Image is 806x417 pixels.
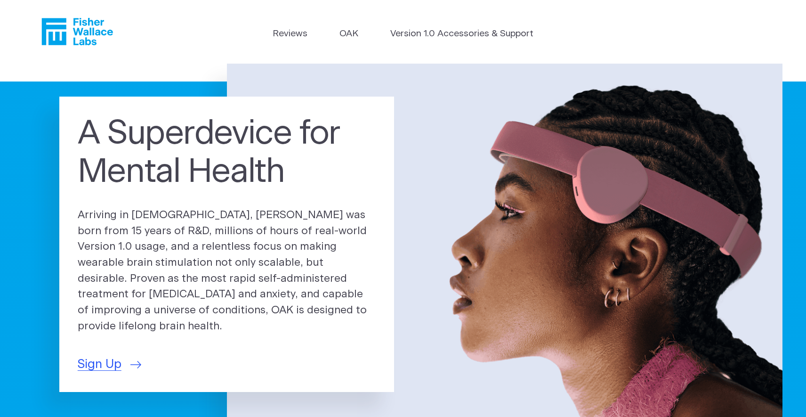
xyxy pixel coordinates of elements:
[273,27,307,41] a: Reviews
[78,207,376,335] p: Arriving in [DEMOGRAPHIC_DATA], [PERSON_NAME] was born from 15 years of R&D, millions of hours of...
[41,18,113,45] a: Fisher Wallace
[390,27,533,41] a: Version 1.0 Accessories & Support
[78,355,121,374] span: Sign Up
[339,27,358,41] a: OAK
[78,115,376,191] h1: A Superdevice for Mental Health
[78,355,141,374] a: Sign Up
